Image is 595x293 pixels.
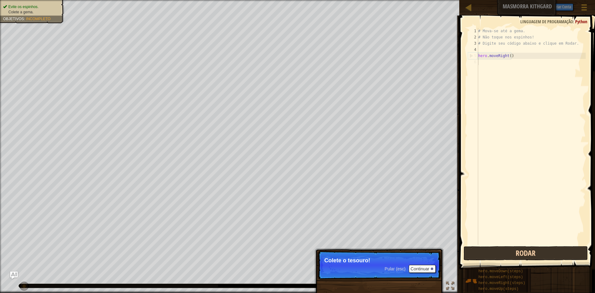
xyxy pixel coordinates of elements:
[468,40,478,47] div: 3
[24,17,26,21] span: :
[468,47,478,53] div: 4
[8,10,33,14] span: Colete a gema.
[468,59,478,65] div: 6
[385,266,406,271] span: Pular (esc)
[465,275,477,287] img: portrait.png
[576,1,592,16] button: Mostrar menu do jogo
[409,265,436,273] button: Continuar
[3,10,59,15] li: Colete a gema.
[3,4,59,10] li: Evite os espinhos.
[464,246,588,260] button: Rodar
[478,275,523,279] span: hero.moveLeft(steps)
[573,19,575,24] span: :
[478,269,523,273] span: hero.moveDown(steps)
[527,3,546,9] span: Sugestões
[575,19,587,24] span: Python
[507,1,524,13] button: Ask AI
[10,272,18,279] button: Ask AI
[468,34,478,40] div: 2
[468,28,478,34] div: 1
[478,281,525,285] span: hero.moveRight(steps)
[468,53,478,59] div: 5
[552,3,573,11] button: Criar Conta
[520,19,573,24] span: Linguagem de programação
[26,17,51,21] span: Incompleto
[8,5,38,9] span: Evite os espinhos.
[510,3,521,9] span: Ask AI
[478,287,519,291] span: hero.moveUp(steps)
[324,257,434,264] p: Colete o tesouro!
[3,17,24,21] span: Objetivos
